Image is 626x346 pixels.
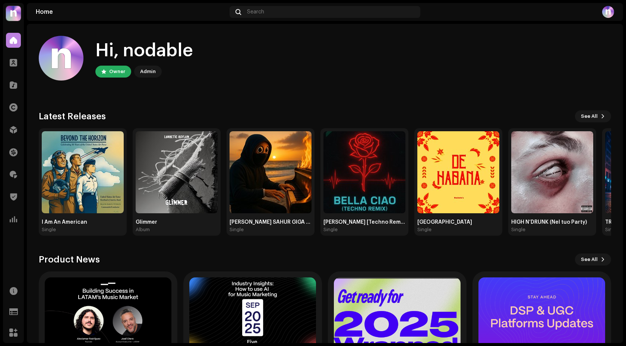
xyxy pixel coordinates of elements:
button: See All [575,254,611,265]
div: Owner [109,67,125,76]
div: Single [230,227,244,233]
div: [GEOGRAPHIC_DATA] [417,219,499,225]
div: Glimmer [136,219,218,225]
img: aa3395b5-560d-4919-8d9e-95dc63451957 [136,131,218,213]
span: See All [581,252,598,267]
div: [PERSON_NAME] SAHUR GIGA CHOIR [Orchestral] [230,219,312,225]
div: Hi, nodable [95,39,193,63]
span: Search [247,9,264,15]
img: cb4d7553-0c3e-4d01-9ac8-6bdb338eafc5 [42,131,124,213]
img: fb3a13cb-4f38-44fa-8ed9-89aa9dfd3d17 [602,6,614,18]
img: 39a81664-4ced-4598-a294-0293f18f6a76 [6,6,21,21]
h3: Latest Releases [39,110,106,122]
img: a74f34bb-0318-4ce4-aeaf-9d0d9a6cdf51 [417,131,499,213]
div: Home [36,9,227,15]
h3: Product News [39,254,100,265]
div: I Am An American [42,219,124,225]
span: See All [581,109,598,124]
div: Single [511,227,525,233]
img: 636c6030-e145-441f-a0a4-c6d3f5377e35 [230,131,312,213]
div: Single [42,227,56,233]
img: d5d61990-2f31-45db-8783-4fb6b357dd86 [323,131,405,213]
div: Single [417,227,431,233]
div: Album [136,227,150,233]
img: fb3a13cb-4f38-44fa-8ed9-89aa9dfd3d17 [39,36,83,81]
div: Single [323,227,338,233]
div: Admin [140,67,156,76]
div: HIGH N’DRUNK (Nel tuo Party) [511,219,593,225]
img: 2b8a9ab1-f802-4ea5-b30a-5398db979d3b [511,131,593,213]
div: [PERSON_NAME] [Techno Remix] [323,219,405,225]
div: Single [605,227,619,233]
button: See All [575,110,611,122]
